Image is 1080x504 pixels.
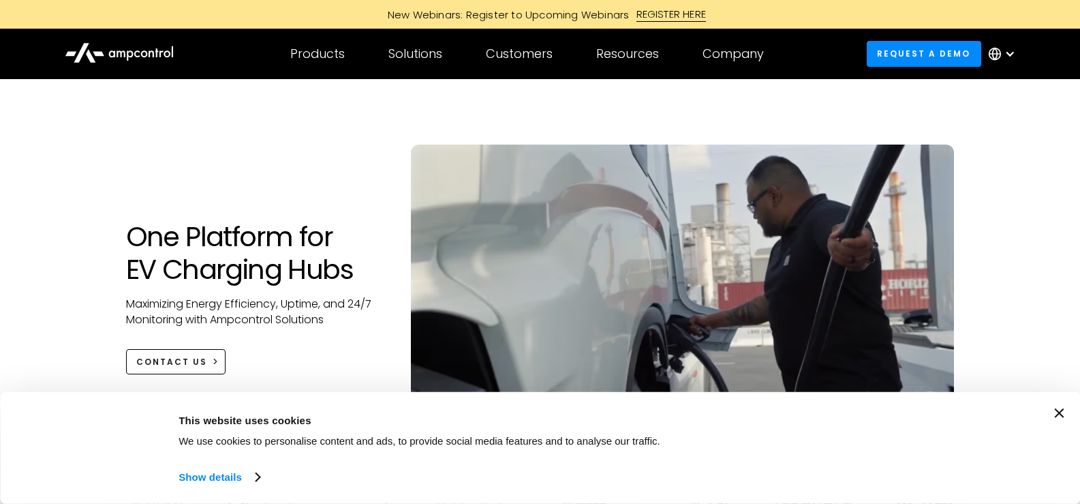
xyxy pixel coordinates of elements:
div: CONTACT US [136,356,207,368]
h1: One Platform for EV Charging Hubs [126,220,384,286]
div: Solutions [388,46,442,61]
div: Customers [486,46,553,61]
a: New Webinars: Register to Upcoming WebinarsREGISTER HERE [234,7,847,22]
div: Company [703,46,764,61]
div: Products [290,46,345,61]
p: Maximizing Energy Efficiency, Uptime, and 24/7 Monitoring with Ampcontrol Solutions [126,297,384,327]
div: Resources [596,46,659,61]
span: We use cookies to personalise content and ads, to provide social media features and to analyse ou... [179,435,660,447]
div: REGISTER HERE [636,7,707,22]
div: This website uses cookies [179,412,803,428]
a: Show details [179,467,259,488]
button: Okay [834,409,1029,448]
a: CONTACT US [126,349,226,374]
button: Close banner [1054,409,1064,418]
a: Request a demo [867,41,981,66]
div: New Webinars: Register to Upcoming Webinars [374,8,636,22]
